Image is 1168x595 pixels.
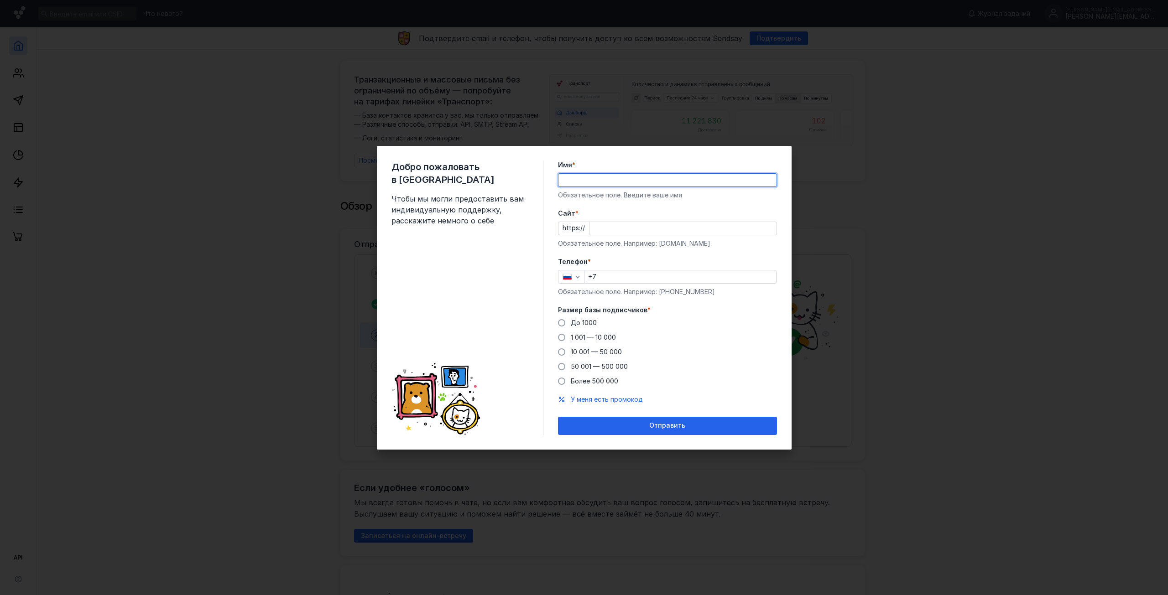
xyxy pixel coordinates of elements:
[571,395,643,404] button: У меня есть промокод
[558,257,588,266] span: Телефон
[558,287,777,296] div: Обязательное поле. Например: [PHONE_NUMBER]
[558,239,777,248] div: Обязательное поле. Например: [DOMAIN_NAME]
[571,395,643,403] span: У меня есть промокод
[558,160,572,170] span: Имя
[571,362,628,370] span: 50 001 — 500 000
[558,305,647,315] span: Размер базы подписчиков
[558,191,777,200] div: Обязательное поле. Введите ваше имя
[391,193,528,226] span: Чтобы мы могли предоставить вам индивидуальную поддержку, расскажите немного о себе
[571,319,597,326] span: До 1000
[571,348,622,356] span: 10 001 — 50 000
[571,333,616,341] span: 1 001 — 10 000
[649,422,685,429] span: Отправить
[558,417,777,435] button: Отправить
[558,209,575,218] span: Cайт
[571,377,618,385] span: Более 500 000
[391,160,528,186] span: Добро пожаловать в [GEOGRAPHIC_DATA]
